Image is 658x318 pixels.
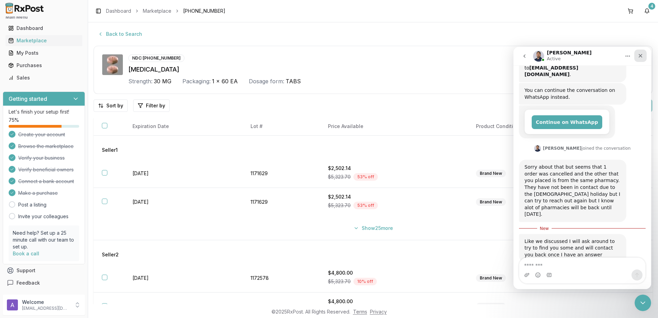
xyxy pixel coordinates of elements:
[18,190,58,197] span: Make a purchase
[102,147,118,153] span: Seller 1
[18,155,65,161] span: Verify your business
[146,102,165,109] span: Filter by
[6,34,82,47] a: Marketplace
[8,50,79,56] div: My Posts
[370,309,387,315] a: Privacy
[328,202,351,209] span: $5,323.70
[22,306,70,311] p: [EMAIL_ADDRESS][DOMAIN_NAME]
[18,166,74,173] span: Verify beneficial owners
[3,277,85,289] button: Feedback
[320,117,468,136] th: Price Available
[8,62,79,69] div: Purchases
[94,99,128,112] button: Sort by
[8,37,79,44] div: Marketplace
[353,173,378,181] div: 53 % off
[6,14,82,20] h2: Main Menu
[9,117,19,124] span: 75 %
[124,159,242,188] td: [DATE]
[242,188,320,216] td: 1171629
[13,251,39,256] a: Book a call
[102,54,123,75] img: Otezla 30 MG TABS
[328,298,459,305] div: $4,800.00
[513,47,651,289] iframe: Intercom live chat
[349,222,397,234] button: Show25more
[3,264,85,277] button: Support
[242,159,320,188] td: 1171629
[9,95,47,103] h3: Getting started
[212,77,238,85] span: 1 x 60 EA
[3,23,85,34] button: Dashboard
[8,74,79,81] div: Sales
[128,54,184,62] div: NDC: [PHONE_NUMBER]
[242,264,320,293] td: 1172578
[8,25,79,32] div: Dashboard
[3,47,85,59] button: My Posts
[9,108,79,115] p: Let's finish your setup first!
[18,201,46,208] a: Post a listing
[6,59,82,72] a: Purchases
[476,303,506,310] div: Brand New
[18,213,68,220] a: Invite your colleagues
[328,173,351,180] span: $5,323.70
[106,102,123,109] span: Sort by
[102,251,119,258] span: Seller 2
[641,6,652,17] button: 4
[7,299,18,310] img: User avatar
[22,299,70,306] p: Welcome
[3,3,47,14] img: RxPost Logo
[154,77,171,85] span: 30 MG
[635,295,651,311] iframe: Intercom live chat
[648,3,655,10] div: 4
[6,72,82,84] a: Sales
[183,8,225,14] span: [PHONE_NUMBER]
[353,278,377,285] div: 10 % off
[328,165,459,172] div: $2,502.14
[249,77,284,85] div: Dosage form:
[17,279,40,286] span: Feedback
[128,77,152,85] div: Strength:
[18,143,74,150] span: Browse the marketplace
[143,8,171,14] a: Marketplace
[106,8,225,14] nav: breadcrumb
[286,77,301,85] span: TABS
[328,269,459,276] div: $4,800.00
[94,28,146,40] button: Back to Search
[476,198,506,206] div: Brand New
[106,8,131,14] a: Dashboard
[182,77,211,85] div: Packaging:
[476,170,506,177] div: Brand New
[328,278,351,285] span: $5,323.70
[124,188,242,216] td: [DATE]
[6,22,82,34] a: Dashboard
[3,72,85,83] button: Sales
[133,99,170,112] button: Filter by
[328,193,459,200] div: $2,502.14
[3,60,85,71] button: Purchases
[128,65,644,74] div: [MEDICAL_DATA]
[6,47,82,59] a: My Posts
